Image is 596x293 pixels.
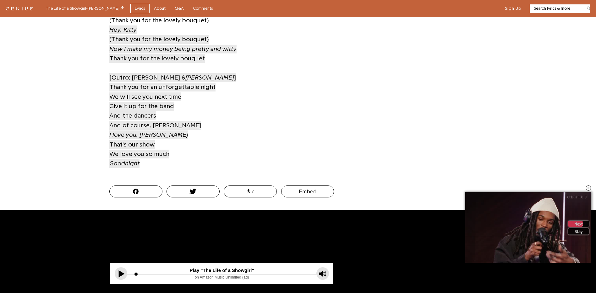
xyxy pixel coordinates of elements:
[185,74,234,81] i: [PERSON_NAME]
[167,185,220,197] button: Tweet this Song
[109,25,237,63] a: Hey, Kitty(Thank you for the lovely bouquet)Now I make my money being pretty and wittyThank you f...
[170,4,189,14] a: Q&A
[568,228,589,235] div: Stay
[224,185,277,197] button: 7
[281,185,334,197] button: Embed
[110,263,334,284] iframe: Tonefuse player
[505,6,521,11] button: Sign Up
[109,73,236,82] a: [Outro: [PERSON_NAME] &[PERSON_NAME]]
[568,221,589,227] div: Next
[109,82,216,168] a: Thank you for an unforgettable nightWe will see you next timeGive it up for the bandAnd the dance...
[46,5,124,12] div: The Life of a Showgirl - [PERSON_NAME]
[150,4,170,14] a: About
[109,131,188,138] i: I love you, [PERSON_NAME]
[530,5,583,12] input: Search lyrics & more
[189,4,217,14] a: Comments
[109,73,236,82] span: [Outro: [PERSON_NAME] & ]
[109,160,139,167] i: Goodnight
[109,26,137,33] i: Hey, Kitty
[252,189,254,194] span: 7
[109,46,237,52] i: Now I make my money being pretty and witty
[146,214,451,293] iframe: Advertisement
[109,83,216,168] span: Thank you for an unforgettable night We will see you next time Give it up for the band And the da...
[109,25,237,63] span: (Thank you for the lovely bouquet) Thank you for the lovely bouquet
[130,4,150,14] a: Lyrics
[109,185,162,197] button: Post this Song on Facebook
